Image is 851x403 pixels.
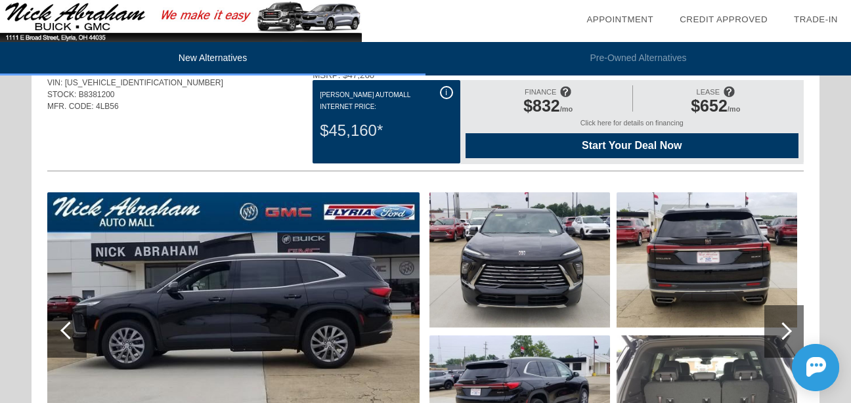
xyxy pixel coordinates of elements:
[733,332,851,403] iframe: Chat Assistance
[440,86,453,99] div: i
[320,91,410,110] font: [PERSON_NAME] Automall Internet Price:
[617,192,797,328] img: 4.jpg
[697,88,720,96] span: LEASE
[47,102,94,111] span: MFR. CODE:
[466,119,798,133] div: Click here for details on financing
[472,96,624,119] div: /mo
[482,140,782,152] span: Start Your Deal Now
[47,132,804,153] div: Quoted on [DATE] 4:54:41 PM
[96,102,119,111] span: 4LB56
[680,14,768,24] a: Credit Approved
[794,14,838,24] a: Trade-In
[79,90,115,99] span: B8381200
[586,14,653,24] a: Appointment
[691,96,728,115] span: $652
[47,90,76,99] span: STOCK:
[523,96,560,115] span: $832
[525,88,556,96] span: FINANCE
[425,42,851,75] li: Pre-Owned Alternatives
[320,114,452,148] div: $45,160*
[640,96,792,119] div: /mo
[429,192,610,328] img: 2.jpg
